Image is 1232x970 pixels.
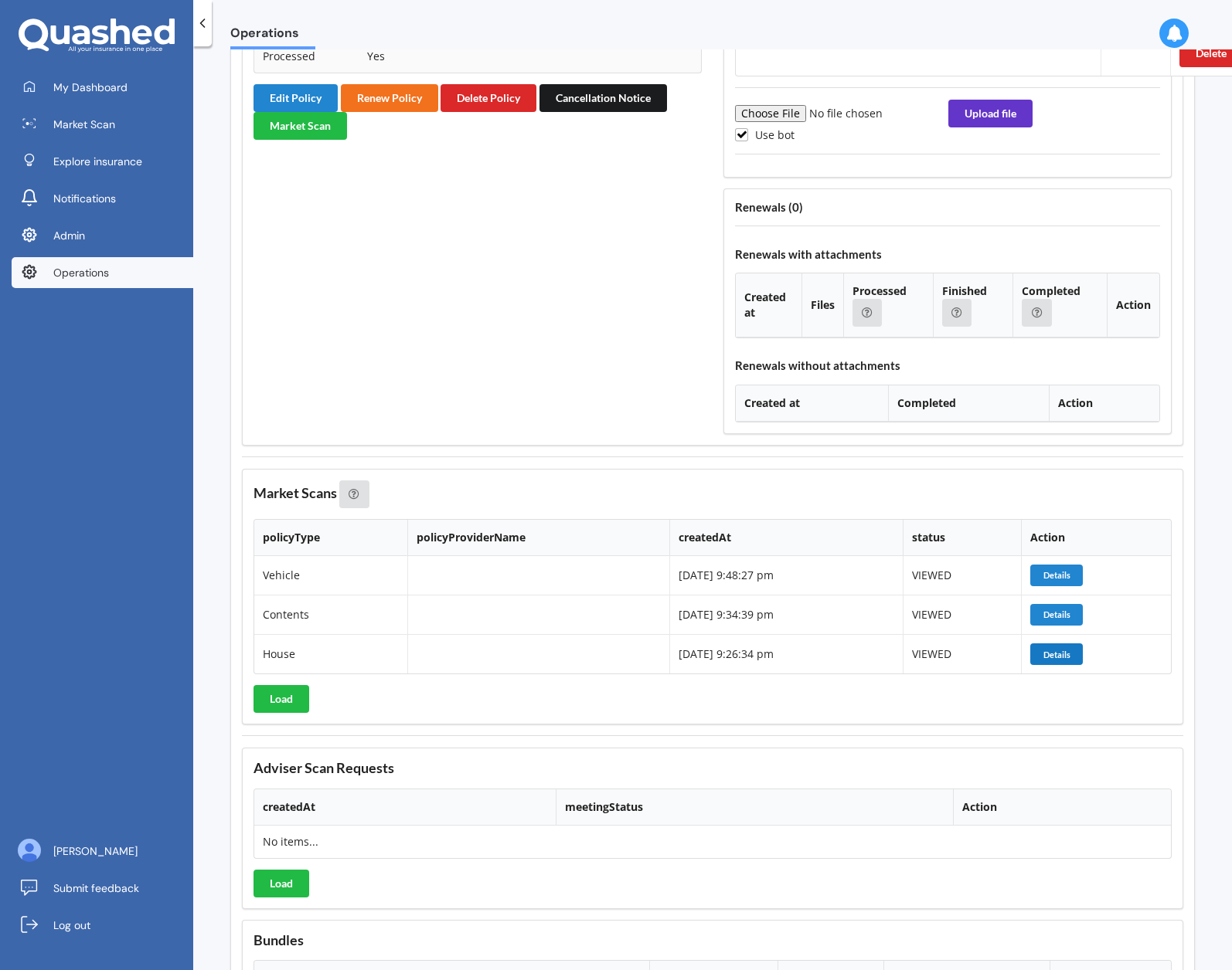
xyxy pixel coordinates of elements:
[903,595,1021,634] td: VIEWED
[53,117,115,132] span: Market Scan
[12,910,193,941] a: Log out
[1049,385,1159,422] th: Action
[1030,643,1083,665] button: Details
[933,273,1013,337] th: Finished
[1107,273,1159,337] th: Action
[53,228,85,243] span: Admin
[53,80,128,95] span: My Dashboard
[888,385,1049,422] th: Completed
[669,520,903,556] th: createdAt
[1012,273,1107,337] th: Completed
[254,685,309,713] button: Load
[735,358,1160,373] h4: Renewals without attachments
[254,84,338,112] button: Edit Policy
[953,789,1171,826] th: Action
[254,634,407,673] td: House
[1021,520,1171,556] th: Action
[254,595,407,634] td: Contents
[254,789,556,826] th: createdAt
[903,556,1021,595] td: VIEWED
[1030,567,1085,582] a: Details
[254,39,359,73] td: Processed
[12,257,193,288] a: Operations
[254,931,1172,949] h3: Bundles
[254,480,1172,508] h3: Market Scans
[903,520,1021,556] th: status
[736,385,888,422] th: Created at
[12,836,193,867] a: [PERSON_NAME]
[1030,604,1083,626] button: Details
[53,917,90,933] span: Log out
[1030,565,1083,586] button: Details
[12,183,193,214] a: Notifications
[341,84,438,112] button: Renew Policy
[735,200,1160,215] h4: Renewals ( 0 )
[669,556,903,595] td: [DATE] 9:48:27 pm
[735,128,795,141] label: Use bot
[254,759,1172,777] h3: Adviser Scan Requests
[12,220,193,251] a: Admin
[12,72,193,103] a: My Dashboard
[407,520,669,556] th: policyProviderName
[53,843,138,859] span: [PERSON_NAME]
[53,191,116,206] span: Notifications
[18,839,41,862] img: ALV-UjU6YHOUIM1AGx_4vxbOkaOq-1eqc8a3URkVIJkc_iWYmQ98kTe7fc9QMVOBV43MoXmOPfWPN7JjnmUwLuIGKVePaQgPQ...
[539,84,667,112] button: Cancellation Notice
[12,873,193,904] a: Submit feedback
[254,556,407,595] td: Vehicle
[948,100,1033,127] button: Upload file
[53,880,139,896] span: Submit feedback
[53,154,142,169] span: Explore insurance
[230,25,315,46] span: Operations
[254,520,407,556] th: policyType
[1030,646,1085,661] a: Details
[556,789,953,826] th: meetingStatus
[12,146,193,177] a: Explore insurance
[254,826,556,858] td: No items...
[12,109,193,140] a: Market Scan
[736,273,801,337] th: Created at
[359,39,701,73] td: Yes
[53,265,109,280] span: Operations
[735,247,1160,262] h4: Renewals with attachments
[254,112,347,140] button: Market Scan
[254,870,309,897] button: Load
[1030,606,1085,621] a: Details
[441,84,536,112] button: Delete Policy
[669,595,903,634] td: [DATE] 9:34:39 pm
[903,634,1021,673] td: VIEWED
[801,273,843,337] th: Files
[669,634,903,673] td: [DATE] 9:26:34 pm
[843,273,933,337] th: Processed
